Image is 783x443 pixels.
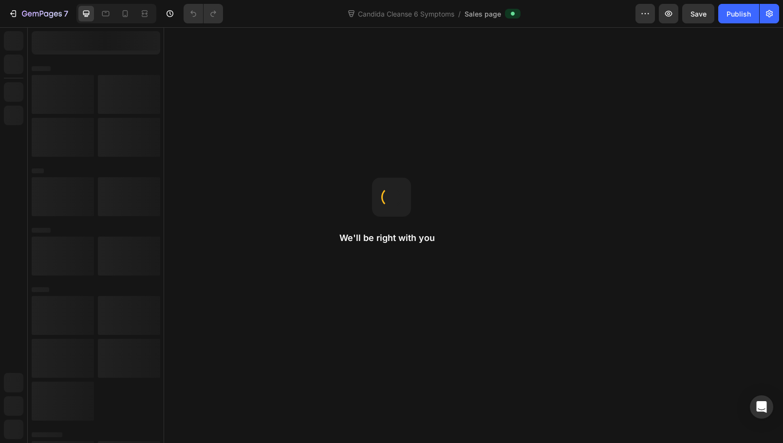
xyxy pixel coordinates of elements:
[750,395,773,419] div: Open Intercom Messenger
[690,10,707,18] span: Save
[718,4,759,23] button: Publish
[465,9,501,19] span: Sales page
[356,9,456,19] span: Candida Cleanse 6 Symptoms
[4,4,73,23] button: 7
[682,4,714,23] button: Save
[64,8,68,19] p: 7
[339,232,444,244] h2: We'll be right with you
[458,9,461,19] span: /
[727,9,751,19] div: Publish
[184,4,223,23] div: Undo/Redo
